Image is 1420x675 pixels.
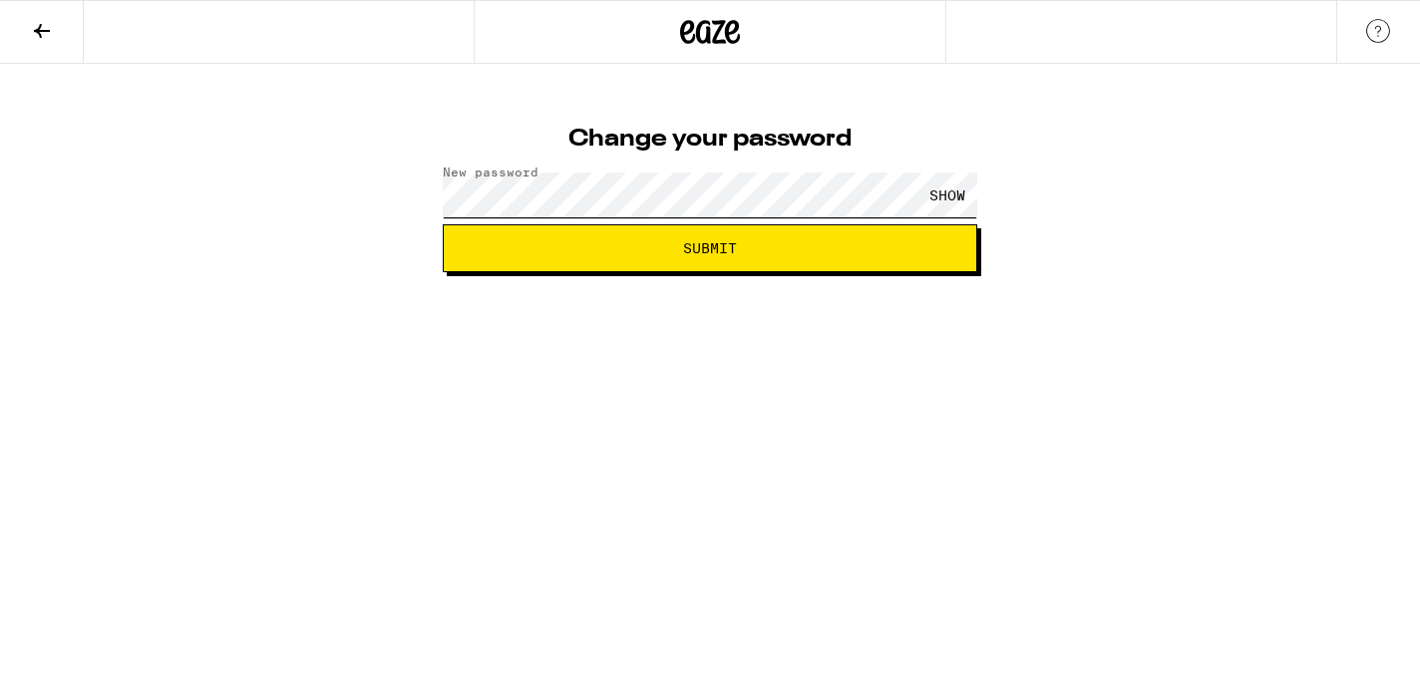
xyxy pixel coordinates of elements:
[443,128,977,152] h1: Change your password
[443,224,977,272] button: Submit
[917,172,977,217] div: SHOW
[12,14,144,30] span: Hi. Need any help?
[443,166,538,178] label: New password
[683,241,737,255] span: Submit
